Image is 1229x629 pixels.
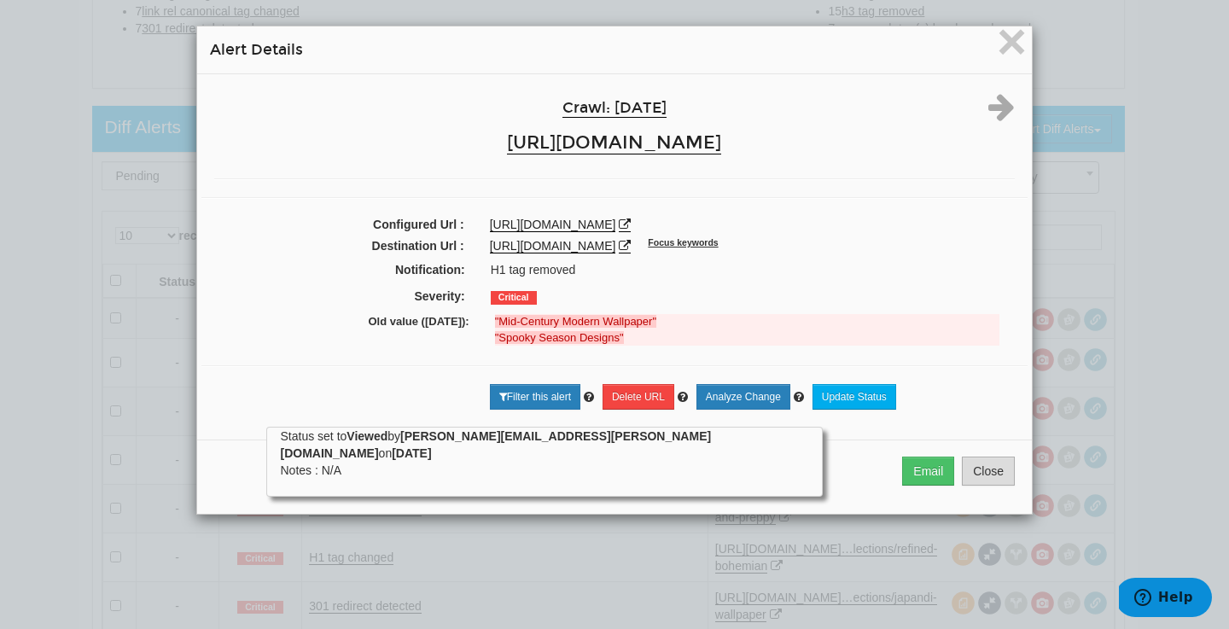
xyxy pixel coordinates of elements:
sup: Focus keywords [648,237,718,248]
strong: Viewed [347,429,387,443]
a: Crawl: [DATE] [562,99,667,118]
button: Email [902,457,954,486]
a: [URL][DOMAIN_NAME] [507,131,721,154]
a: Analyze Change [696,384,790,410]
button: Close [962,457,1015,486]
label: Old value ([DATE]): [217,314,482,330]
a: Filter this alert [490,384,580,410]
span: × [997,13,1027,70]
strong: [PERSON_NAME][EMAIL_ADDRESS][PERSON_NAME][DOMAIN_NAME] [280,429,711,460]
label: Notification: [204,261,478,278]
a: Delete URL [603,384,674,410]
label: Destination Url : [201,237,477,254]
label: Configured Url : [201,216,477,233]
span: Critical [491,291,537,305]
button: Close [997,27,1027,61]
strong: "Mid-Century Modern Wallpaper" [495,315,656,328]
div: Status set to by on Notes : N/A [280,428,809,479]
h4: Alert Details [210,39,1019,61]
a: Update Status [813,384,896,410]
label: Severity: [204,288,478,305]
a: [URL][DOMAIN_NAME] [490,218,616,232]
strong: [DATE] [392,446,431,460]
div: H1 tag removed [478,261,1025,278]
iframe: Opens a widget where you can find more information [1119,578,1212,620]
a: Next alert [988,107,1015,120]
strong: "Spooky Season Designs" [495,331,624,344]
a: [URL][DOMAIN_NAME] [490,239,616,253]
